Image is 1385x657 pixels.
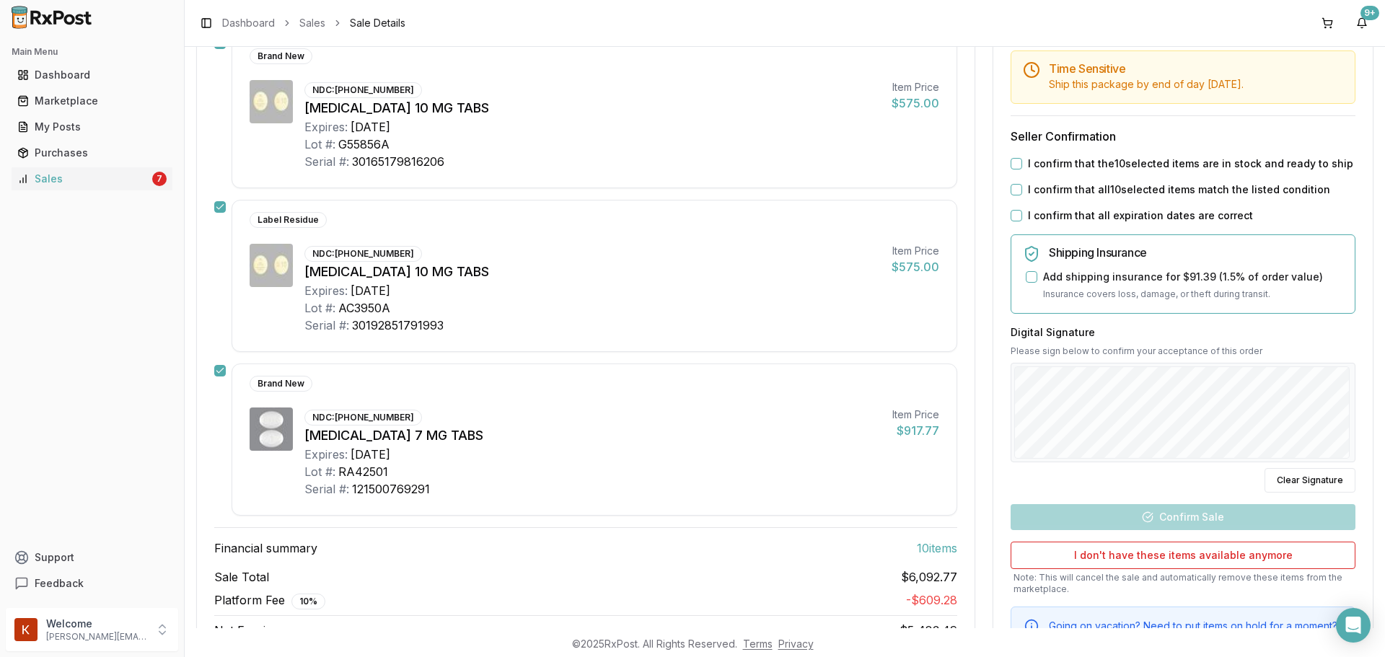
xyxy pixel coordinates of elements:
[778,638,814,650] a: Privacy
[250,80,293,123] img: Jardiance 10 MG TABS
[1265,467,1355,492] button: Clear Signature
[304,317,349,334] div: Serial #:
[17,146,167,160] div: Purchases
[304,153,349,170] div: Serial #:
[12,140,172,166] a: Purchases
[214,568,269,586] span: Sale Total
[250,244,293,287] img: Jardiance 10 MG TABS
[1011,541,1355,568] button: I don't have these items available anymore
[222,16,405,30] nav: breadcrumb
[1011,325,1355,339] h3: Digital Signature
[222,16,275,30] a: Dashboard
[304,118,348,136] div: Expires:
[6,89,178,113] button: Marketplace
[351,282,390,299] div: [DATE]
[6,63,178,87] button: Dashboard
[350,16,405,30] span: Sale Details
[6,115,178,138] button: My Posts
[250,376,312,392] div: Brand New
[917,539,957,557] span: 10 item s
[892,80,939,94] div: Item Price
[6,6,98,29] img: RxPost Logo
[901,568,957,586] span: $6,092.77
[299,16,325,30] a: Sales
[892,258,939,275] div: $575.00
[1043,287,1343,301] p: Insurance covers loss, damage, or theft during transit.
[304,136,335,153] div: Lot #:
[46,617,146,631] p: Welcome
[304,82,422,98] div: NDC: [PHONE_NUMBER]
[12,88,172,114] a: Marketplace
[1360,6,1379,20] div: 9+
[1049,63,1343,74] h5: Time Sensitive
[1028,156,1353,171] label: I confirm that the 10 selected items are in stock and ready to ship
[304,410,422,425] div: NDC: [PHONE_NUMBER]
[1336,608,1371,643] div: Open Intercom Messenger
[1049,247,1343,258] h5: Shipping Insurance
[352,153,444,170] div: 30165179816206
[17,120,167,134] div: My Posts
[351,446,390,463] div: [DATE]
[906,593,957,607] span: - $609.28
[338,136,390,153] div: G55856A
[214,591,325,609] span: Platform Fee
[12,62,172,88] a: Dashboard
[152,172,167,186] div: 7
[1011,345,1355,356] p: Please sign below to confirm your acceptance of this order
[900,623,957,638] span: $5,483.49
[1049,618,1343,647] div: Going on vacation? Need to put items on hold for a moment?
[17,94,167,108] div: Marketplace
[35,576,84,591] span: Feedback
[304,446,348,463] div: Expires:
[892,422,939,439] div: $917.77
[17,68,167,82] div: Dashboard
[304,282,348,299] div: Expires:
[304,246,422,262] div: NDC: [PHONE_NUMBER]
[304,299,335,317] div: Lot #:
[352,317,444,334] div: 30192851791993
[304,98,880,118] div: [MEDICAL_DATA] 10 MG TABS
[12,46,172,58] h2: Main Menu
[291,594,325,609] div: 10 %
[6,141,178,164] button: Purchases
[17,172,149,186] div: Sales
[1049,78,1244,90] span: Ship this package by end of day [DATE] .
[250,48,312,64] div: Brand New
[304,463,335,480] div: Lot #:
[214,539,317,557] span: Financial summary
[6,570,178,596] button: Feedback
[1011,128,1355,145] h3: Seller Confirmation
[250,212,327,228] div: Label Residue
[892,94,939,112] div: $575.00
[214,622,285,639] span: Net Earnings
[1350,12,1373,35] button: 9+
[338,463,388,480] div: RA42501
[304,425,881,446] div: [MEDICAL_DATA] 7 MG TABS
[351,118,390,136] div: [DATE]
[892,407,939,422] div: Item Price
[1028,208,1253,223] label: I confirm that all expiration dates are correct
[338,299,390,317] div: AC3950A
[250,407,293,451] img: Rybelsus 7 MG TABS
[14,618,38,641] img: User avatar
[304,262,880,282] div: [MEDICAL_DATA] 10 MG TABS
[12,166,172,192] a: Sales7
[6,544,178,570] button: Support
[1011,571,1355,594] p: Note: This will cancel the sale and automatically remove these items from the marketplace.
[1028,182,1330,197] label: I confirm that all 10 selected items match the listed condition
[12,114,172,140] a: My Posts
[352,480,430,498] div: 121500769291
[743,638,773,650] a: Terms
[1043,270,1323,284] label: Add shipping insurance for $91.39 ( 1.5 % of order value)
[304,480,349,498] div: Serial #:
[46,631,146,643] p: [PERSON_NAME][EMAIL_ADDRESS][DOMAIN_NAME]
[892,244,939,258] div: Item Price
[6,167,178,190] button: Sales7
